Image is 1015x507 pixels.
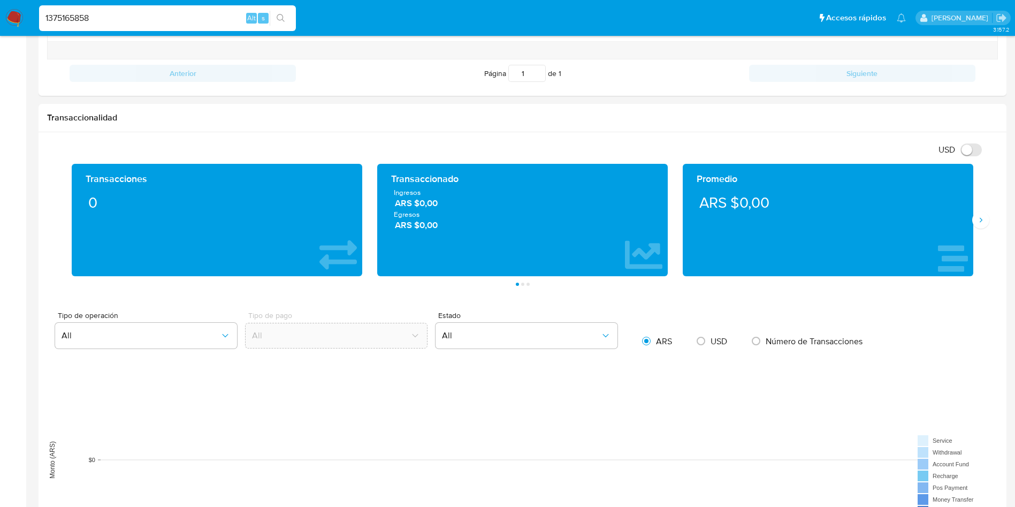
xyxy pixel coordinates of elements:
[70,65,296,82] button: Anterior
[996,12,1007,24] a: Salir
[262,13,265,23] span: s
[749,65,975,82] button: Siguiente
[47,112,998,123] h1: Transaccionalidad
[484,65,561,82] span: Página de
[39,11,296,25] input: Buscar usuario o caso...
[247,13,256,23] span: Alt
[993,25,1010,34] span: 3.157.2
[932,13,992,23] p: sandra.helbardt@mercadolibre.com
[826,12,886,24] span: Accesos rápidos
[897,13,906,22] a: Notificaciones
[559,68,561,79] span: 1
[270,11,292,26] button: search-icon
